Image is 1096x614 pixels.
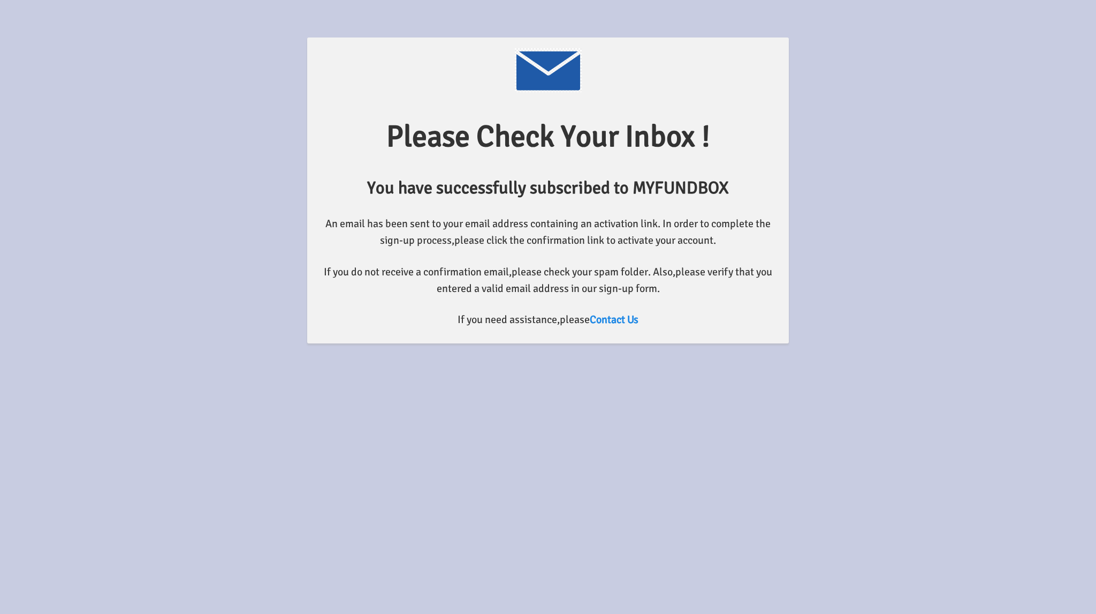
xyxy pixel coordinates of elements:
[318,264,778,297] label: If you do not receive a confirmation email,please check your spam folder. Also,please verify that...
[590,313,638,326] a: Contact Us
[318,216,778,249] label: An email has been sent to your email address containing an activation link. In order to complete ...
[367,175,729,201] label: You have successfully subscribed to MYFUNDBOX
[458,312,638,328] label: If you need assistance,please
[386,114,710,160] label: Please Check Your Inbox !
[515,48,582,92] img: Payment Image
